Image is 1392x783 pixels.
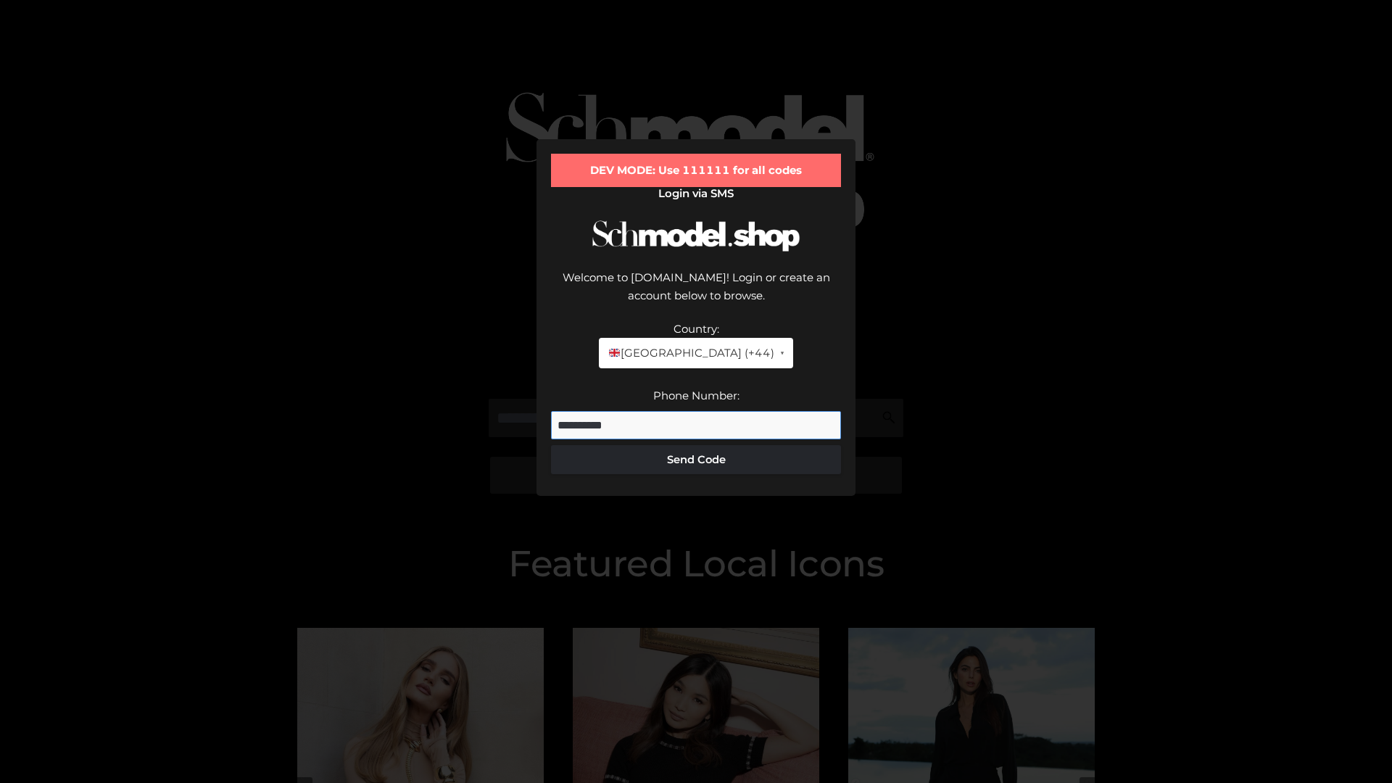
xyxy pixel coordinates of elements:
[608,344,774,362] span: [GEOGRAPHIC_DATA] (+44)
[587,207,805,265] img: Schmodel Logo
[609,347,620,358] img: 🇬🇧
[551,445,841,474] button: Send Code
[551,187,841,200] h2: Login via SMS
[674,322,719,336] label: Country:
[551,268,841,320] div: Welcome to [DOMAIN_NAME]! Login or create an account below to browse.
[653,389,739,402] label: Phone Number:
[551,154,841,187] div: DEV MODE: Use 111111 for all codes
